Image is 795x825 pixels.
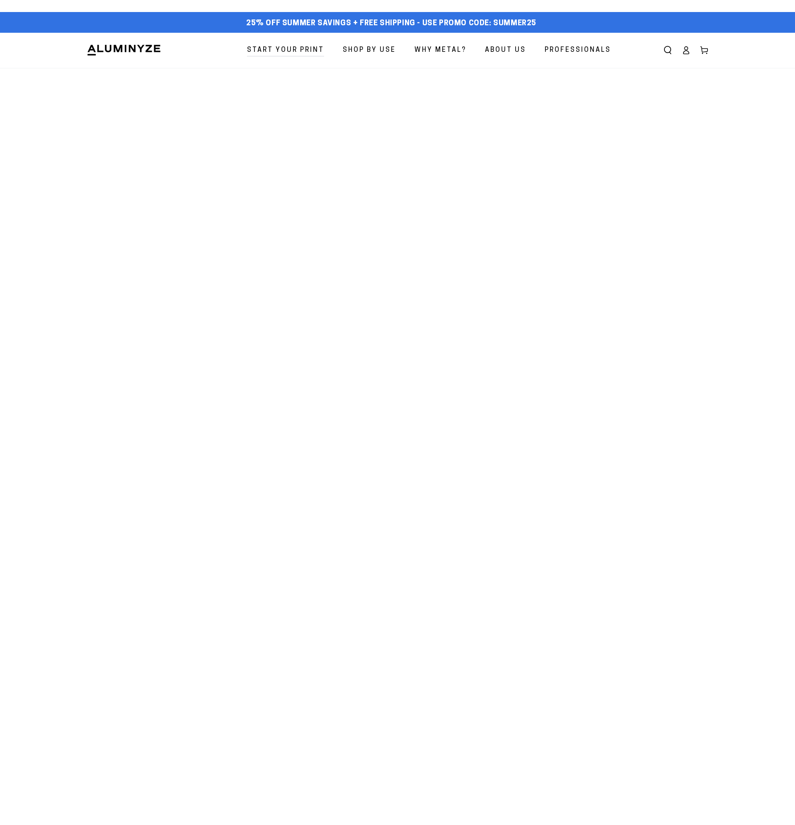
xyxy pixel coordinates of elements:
[247,44,324,56] span: Start Your Print
[485,44,526,56] span: About Us
[479,39,532,61] a: About Us
[246,19,536,28] span: 25% off Summer Savings + Free Shipping - Use Promo Code: SUMMER25
[408,39,473,61] a: Why Metal?
[337,39,402,61] a: Shop By Use
[545,44,611,56] span: Professionals
[659,41,677,59] summary: Search our site
[538,39,617,61] a: Professionals
[87,44,161,56] img: Aluminyze
[414,44,466,56] span: Why Metal?
[241,39,330,61] a: Start Your Print
[343,44,396,56] span: Shop By Use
